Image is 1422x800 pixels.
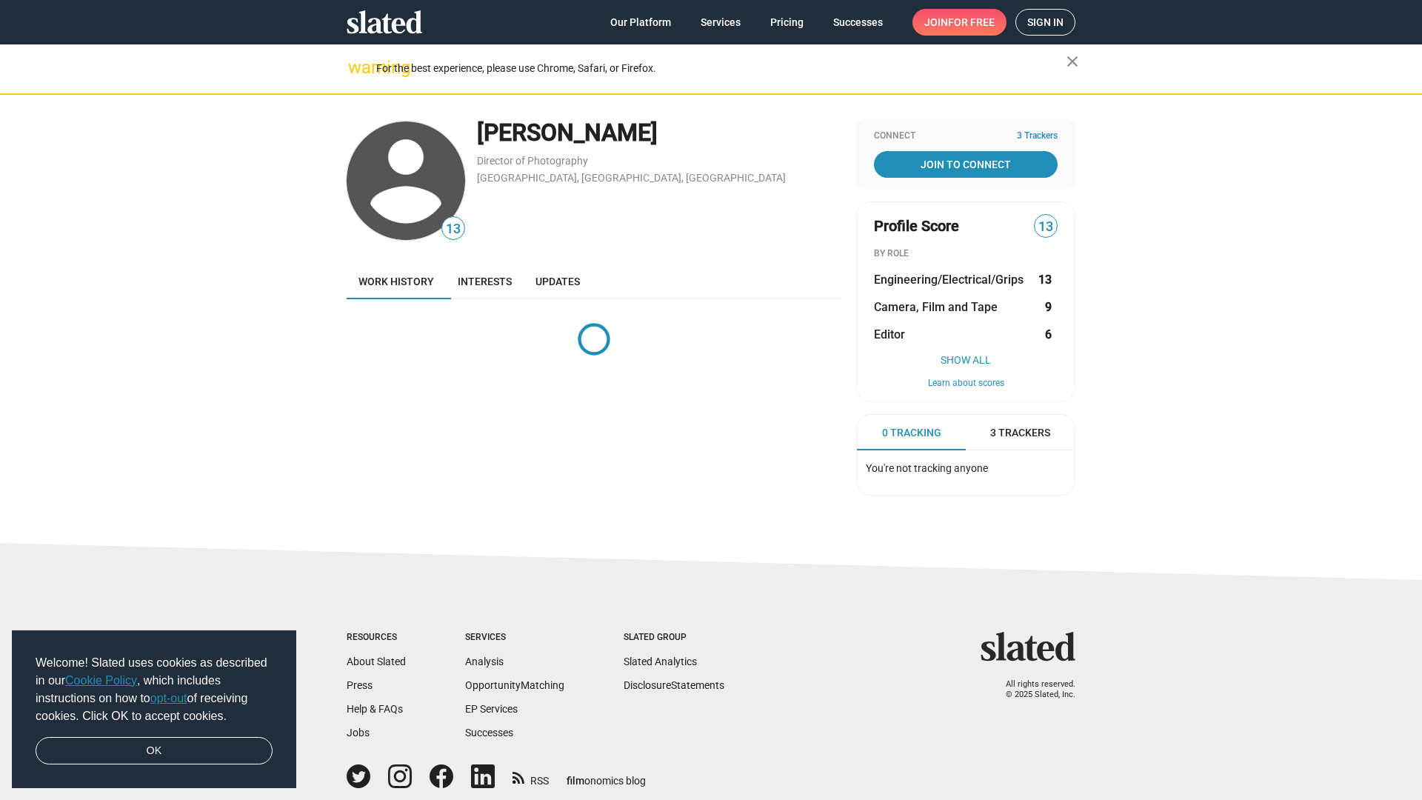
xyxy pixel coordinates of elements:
[990,426,1050,440] span: 3 Trackers
[624,656,697,667] a: Slated Analytics
[477,155,588,167] a: Director of Photography
[12,630,296,789] div: cookieconsent
[150,692,187,704] a: opt-out
[347,632,406,644] div: Resources
[874,378,1058,390] button: Learn about scores
[912,9,1007,36] a: Joinfor free
[874,130,1058,142] div: Connect
[465,727,513,739] a: Successes
[701,9,741,36] span: Services
[689,9,752,36] a: Services
[477,172,786,184] a: [GEOGRAPHIC_DATA], [GEOGRAPHIC_DATA], [GEOGRAPHIC_DATA]
[758,9,815,36] a: Pricing
[874,216,959,236] span: Profile Score
[866,462,988,474] span: You're not tracking anyone
[535,276,580,287] span: Updates
[446,264,524,299] a: Interests
[610,9,671,36] span: Our Platform
[821,9,895,36] a: Successes
[874,299,998,315] span: Camera, Film and Tape
[948,9,995,36] span: for free
[513,765,549,788] a: RSS
[465,656,504,667] a: Analysis
[567,775,584,787] span: film
[874,327,905,342] span: Editor
[1045,299,1052,315] strong: 9
[877,151,1055,178] span: Join To Connect
[567,762,646,788] a: filmonomics blog
[1015,9,1075,36] a: Sign in
[465,679,564,691] a: OpportunityMatching
[624,679,724,691] a: DisclosureStatements
[598,9,683,36] a: Our Platform
[347,727,370,739] a: Jobs
[465,632,564,644] div: Services
[990,679,1075,701] p: All rights reserved. © 2025 Slated, Inc.
[624,632,724,644] div: Slated Group
[874,354,1058,366] button: Show All
[36,654,273,725] span: Welcome! Slated uses cookies as described in our , which includes instructions on how to of recei...
[347,703,403,715] a: Help & FAQs
[442,219,464,239] span: 13
[1038,272,1052,287] strong: 13
[1017,130,1058,142] span: 3 Trackers
[882,426,941,440] span: 0 Tracking
[65,674,137,687] a: Cookie Policy
[1045,327,1052,342] strong: 6
[358,276,434,287] span: Work history
[874,272,1024,287] span: Engineering/Electrical/Grips
[465,703,518,715] a: EP Services
[924,9,995,36] span: Join
[833,9,883,36] span: Successes
[376,59,1066,79] div: For the best experience, please use Chrome, Safari, or Firefox.
[874,151,1058,178] a: Join To Connect
[874,248,1058,260] div: BY ROLE
[347,656,406,667] a: About Slated
[1064,53,1081,70] mat-icon: close
[524,264,592,299] a: Updates
[348,59,366,76] mat-icon: warning
[770,9,804,36] span: Pricing
[1027,10,1064,35] span: Sign in
[347,264,446,299] a: Work history
[458,276,512,287] span: Interests
[36,737,273,765] a: dismiss cookie message
[477,117,841,149] div: [PERSON_NAME]
[1035,217,1057,237] span: 13
[347,679,373,691] a: Press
